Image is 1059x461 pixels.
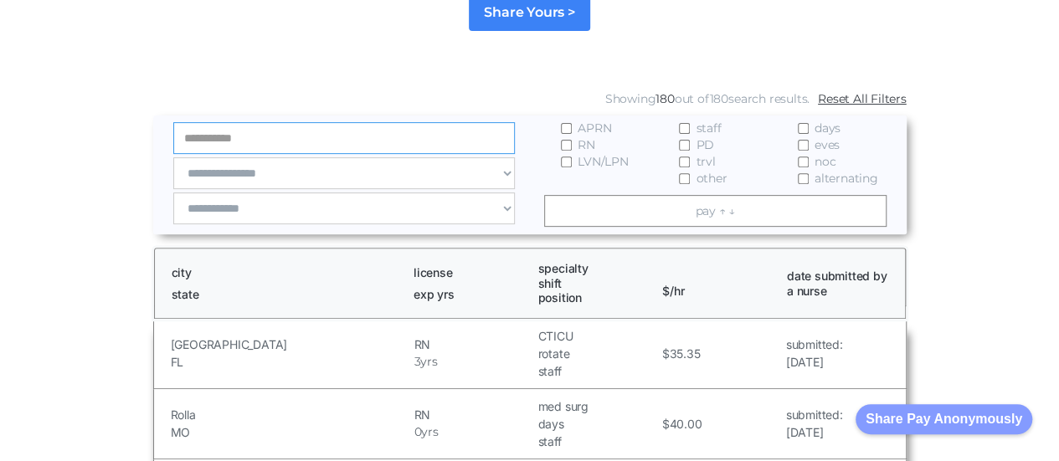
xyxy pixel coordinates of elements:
form: Email Form [153,86,907,234]
input: APRN [561,123,572,134]
h5: [DATE] [786,423,843,441]
h5: FL [171,353,410,371]
h5: submitted: [786,406,843,423]
div: Showing out of search results. [605,90,810,107]
span: LVN/LPN [578,153,629,170]
h1: city [172,265,398,280]
span: alternating [815,170,878,187]
span: noc [815,153,835,170]
input: noc [798,156,809,167]
span: RN [578,136,595,153]
h5: 40.00 [669,415,702,433]
input: PD [679,140,690,151]
button: Share Pay Anonymously [856,404,1032,434]
h5: [DATE] [786,353,843,371]
span: trvl [696,153,715,170]
span: eves [815,136,840,153]
a: Reset All Filters [818,90,907,107]
h5: $ [662,415,670,433]
a: submitted:[DATE] [786,406,843,441]
h5: staff [538,433,658,450]
span: staff [696,120,721,136]
span: PD [696,136,714,153]
h5: staff [538,362,658,380]
h5: CTICU [538,327,658,345]
h5: 0 [414,423,422,441]
input: staff [679,123,690,134]
h1: exp yrs [414,287,523,302]
h5: 3 [414,353,421,371]
a: submitted:[DATE] [786,336,843,371]
h5: RN [414,336,534,353]
h5: days [538,415,658,433]
input: alternating [798,173,809,184]
span: days [815,120,841,136]
span: 180 [709,91,727,106]
h1: specialty [538,261,648,276]
h5: yrs [420,353,437,371]
h5: submitted: [786,336,843,353]
h5: RN [414,406,534,423]
h5: med surg [538,397,658,415]
input: days [798,123,809,134]
h1: $/hr [662,269,772,298]
h1: date submitted by a nurse [787,269,897,298]
h5: $ [662,345,670,362]
input: trvl [679,156,690,167]
h1: state [172,287,398,302]
span: 180 [655,91,674,106]
a: pay ↑ ↓ [544,195,887,227]
h5: [GEOGRAPHIC_DATA] [171,336,410,353]
span: other [696,170,727,187]
input: RN [561,140,572,151]
h5: yrs [421,423,438,441]
h5: MO [171,423,410,441]
h1: license [414,265,523,280]
h5: 35.35 [669,345,700,362]
h5: rotate [538,345,658,362]
input: eves [798,140,809,151]
span: APRN [578,120,611,136]
h5: Rolla [171,406,410,423]
input: other [679,173,690,184]
h1: position [538,290,648,305]
input: LVN/LPN [561,156,572,167]
h1: shift [538,276,648,291]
